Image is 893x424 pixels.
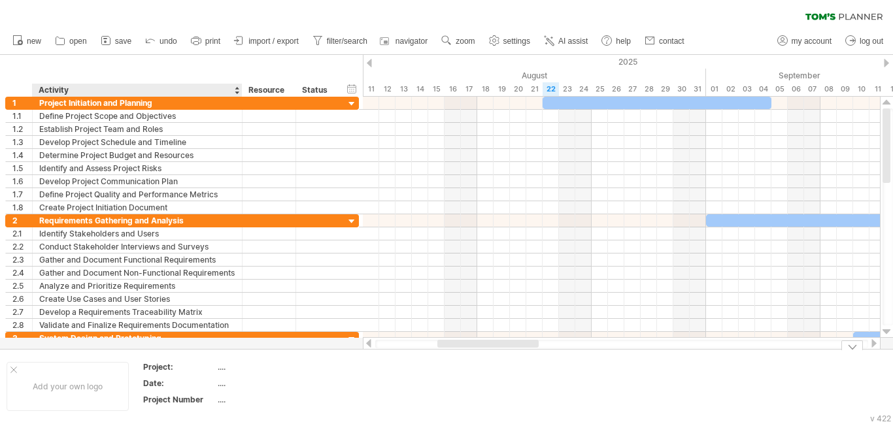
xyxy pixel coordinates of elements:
[39,84,235,97] div: Activity
[39,280,235,292] div: Analyze and Prioritize Requirements
[853,82,869,96] div: Wednesday, 10 September 2025
[39,110,235,122] div: Define Project Scope and Objectives
[143,361,215,372] div: Project:
[12,332,32,344] div: 3
[39,240,235,253] div: Conduct Stakeholder Interviews and Surveys
[12,175,32,188] div: 1.6
[445,82,461,96] div: Saturday, 16 August 2025
[39,332,235,344] div: System Design and Prototyping
[160,37,177,46] span: undo
[188,33,224,50] a: print
[39,97,235,109] div: Project Initiation and Planning
[39,123,235,135] div: Establish Project Team and Roles
[97,33,135,50] a: save
[12,319,32,331] div: 2.8
[792,37,832,46] span: my account
[820,82,837,96] div: Monday, 8 September 2025
[12,306,32,318] div: 2.7
[39,136,235,148] div: Develop Project Schedule and Timeline
[39,293,235,305] div: Create Use Cases and User Stories
[378,33,431,50] a: navigator
[218,378,328,389] div: ....
[598,33,635,50] a: help
[12,253,32,266] div: 2.3
[39,267,235,279] div: Gather and Document Non-Functional Requirements
[12,240,32,253] div: 2.2
[722,82,739,96] div: Tuesday, 2 September 2025
[659,37,684,46] span: contact
[510,82,526,96] div: Wednesday, 20 August 2025
[39,319,235,331] div: Validate and Finalize Requirements Documentation
[412,82,428,96] div: Thursday, 14 August 2025
[327,37,367,46] span: filter/search
[39,188,235,201] div: Define Project Quality and Performance Metrics
[9,33,45,50] a: new
[12,162,32,174] div: 1.5
[526,82,543,96] div: Thursday, 21 August 2025
[115,37,131,46] span: save
[494,82,510,96] div: Tuesday, 19 August 2025
[39,253,235,266] div: Gather and Document Functional Requirements
[143,378,215,389] div: Date:
[52,33,91,50] a: open
[837,82,853,96] div: Tuesday, 9 September 2025
[39,162,235,174] div: Identify and Assess Project Risks
[456,37,475,46] span: zoom
[39,175,235,188] div: Develop Project Communication Plan
[690,82,706,96] div: Sunday, 31 August 2025
[869,82,886,96] div: Thursday, 11 September 2025
[248,37,299,46] span: import / export
[592,82,608,96] div: Monday, 25 August 2025
[477,82,494,96] div: Monday, 18 August 2025
[641,82,657,96] div: Thursday, 28 August 2025
[12,149,32,161] div: 1.4
[379,82,396,96] div: Tuesday, 12 August 2025
[860,37,883,46] span: log out
[12,214,32,227] div: 2
[842,33,887,50] a: log out
[12,188,32,201] div: 1.7
[199,69,706,82] div: August 2025
[218,394,328,405] div: ....
[543,82,559,96] div: Friday, 22 August 2025
[27,37,41,46] span: new
[309,33,371,50] a: filter/search
[302,84,331,97] div: Status
[39,306,235,318] div: Develop a Requirements Traceability Matrix
[739,82,755,96] div: Wednesday, 3 September 2025
[12,267,32,279] div: 2.4
[231,33,303,50] a: import / export
[624,82,641,96] div: Wednesday, 27 August 2025
[428,82,445,96] div: Friday, 15 August 2025
[143,394,215,405] div: Project Number
[438,33,479,50] a: zoom
[616,37,631,46] span: help
[12,280,32,292] div: 2.5
[12,123,32,135] div: 1.2
[39,227,235,240] div: Identify Stakeholders and Users
[841,340,863,350] div: hide legend
[205,37,220,46] span: print
[870,414,891,423] div: v 422
[575,82,592,96] div: Sunday, 24 August 2025
[218,361,328,372] div: ....
[12,293,32,305] div: 2.6
[12,201,32,214] div: 1.8
[755,82,771,96] div: Thursday, 4 September 2025
[804,82,820,96] div: Sunday, 7 September 2025
[12,110,32,122] div: 1.1
[657,82,673,96] div: Friday, 29 August 2025
[558,37,588,46] span: AI assist
[12,136,32,148] div: 1.3
[396,82,412,96] div: Wednesday, 13 August 2025
[461,82,477,96] div: Sunday, 17 August 2025
[706,82,722,96] div: Monday, 1 September 2025
[396,37,428,46] span: navigator
[12,97,32,109] div: 1
[559,82,575,96] div: Saturday, 23 August 2025
[771,82,788,96] div: Friday, 5 September 2025
[142,33,181,50] a: undo
[774,33,835,50] a: my account
[541,33,592,50] a: AI assist
[673,82,690,96] div: Saturday, 30 August 2025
